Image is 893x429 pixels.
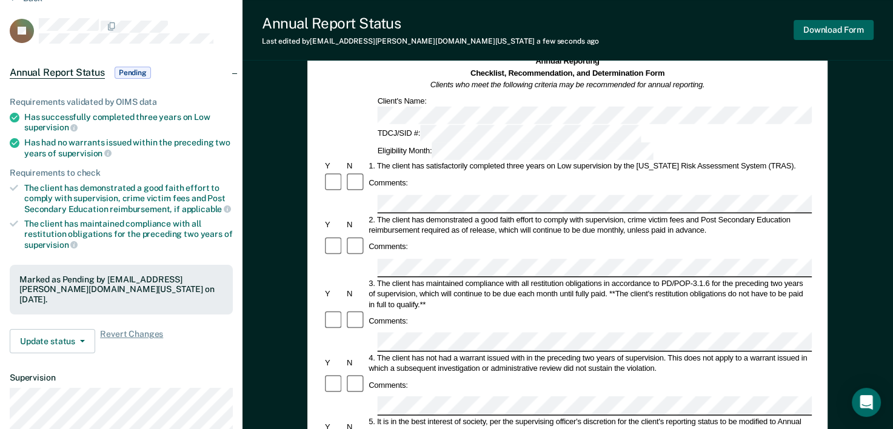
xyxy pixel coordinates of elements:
dt: Supervision [10,373,233,383]
div: 4. The client has not had a warrant issued with in the preceding two years of supervision. This d... [367,352,812,373]
div: Comments: [367,316,410,326]
span: supervision [58,148,112,158]
div: The client has maintained compliance with all restitution obligations for the preceding two years of [24,219,233,250]
button: Update status [10,329,95,353]
span: Revert Changes [100,329,163,353]
div: Y [323,358,345,368]
div: Eligibility Month: [376,142,655,160]
div: Comments: [367,178,410,188]
span: a few seconds ago [537,37,599,45]
span: applicable [182,204,231,214]
div: Has had no warrants issued within the preceding two years of [24,138,233,158]
div: Requirements validated by OIMS data [10,97,233,107]
div: N [345,358,367,368]
div: Y [323,288,345,299]
div: Y [323,161,345,171]
strong: Checklist, Recommendation, and Determination Form [470,68,664,77]
span: Pending [115,67,151,79]
div: TDCJ/SID #: [376,125,643,142]
div: Annual Report Status [262,15,599,32]
span: Annual Report Status [10,67,105,79]
button: Download Form [794,20,874,40]
div: Y [323,219,345,230]
div: 2. The client has demonstrated a good faith effort to comply with supervision, crime victim fees ... [367,215,812,236]
strong: Annual Reporting [536,57,600,65]
div: N [345,288,367,299]
div: N [345,219,367,230]
div: 1. The client has satisfactorily completed three years on Low supervision by the [US_STATE] Risk ... [367,161,812,171]
div: Has successfully completed three years on Low [24,112,233,133]
div: N [345,161,367,171]
div: Comments: [367,242,410,252]
div: Requirements to check [10,168,233,178]
div: Open Intercom Messenger [852,388,881,417]
em: Clients who meet the following criteria may be recommended for annual reporting. [430,81,705,89]
span: supervision [24,240,78,250]
div: Comments: [367,380,410,390]
div: Marked as Pending by [EMAIL_ADDRESS][PERSON_NAME][DOMAIN_NAME][US_STATE] on [DATE]. [19,274,223,305]
div: 3. The client has maintained compliance with all restitution obligations in accordance to PD/POP-... [367,278,812,310]
span: supervision [24,122,78,132]
div: Last edited by [EMAIL_ADDRESS][PERSON_NAME][DOMAIN_NAME][US_STATE] [262,37,599,45]
div: The client has demonstrated a good faith effort to comply with supervision, crime victim fees and... [24,183,233,214]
